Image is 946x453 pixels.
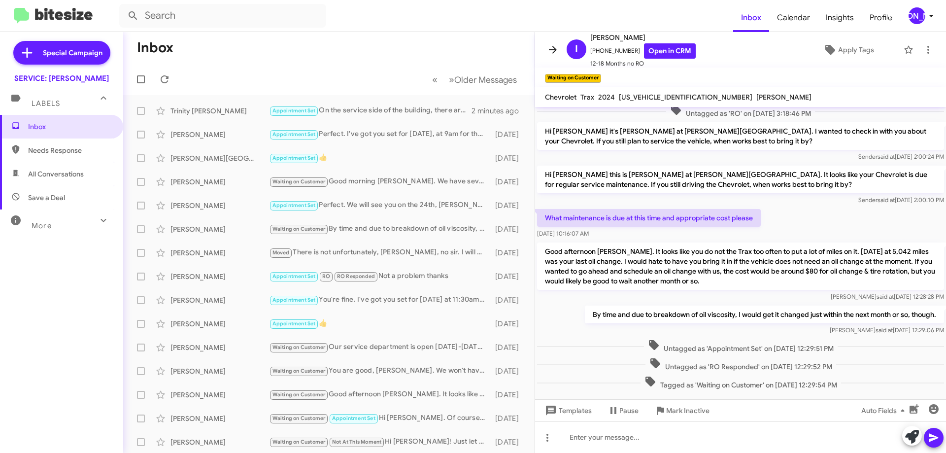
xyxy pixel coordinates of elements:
button: Templates [535,402,600,419]
p: Hi [PERSON_NAME] this is [PERSON_NAME] at [PERSON_NAME][GEOGRAPHIC_DATA]. It looks like your Chev... [537,166,944,193]
div: [DATE] [490,201,527,210]
span: Appointment Set [332,415,375,421]
div: [DATE] [490,153,527,163]
div: 👍 [269,318,490,329]
span: Tagged as 'Waiting on Customer' on [DATE] 12:29:54 PM [641,376,841,390]
div: [DATE] [490,295,527,305]
div: Our service department is open [DATE]-[DATE], 730-530 and Saturdays from 8-3. We are booking into... [269,342,490,353]
span: Waiting on Customer [272,344,326,350]
div: 👍 [269,152,490,164]
span: said at [877,293,894,300]
span: Pause [619,402,639,419]
span: Waiting on Customer [272,368,326,374]
div: 2 minutes ago [472,106,527,116]
span: Appointment Set [272,320,316,327]
span: Sender [DATE] 2:00:10 PM [858,196,944,204]
a: Insights [818,3,862,32]
div: [DATE] [490,177,527,187]
div: Not a problem thanks [269,271,490,282]
button: Pause [600,402,646,419]
a: Calendar [769,3,818,32]
a: Profile [862,3,900,32]
span: Chevrolet [545,93,576,102]
div: [PERSON_NAME] [170,437,269,447]
span: [DATE] 10:16:07 AM [537,230,589,237]
span: Waiting on Customer [272,226,326,232]
div: [DATE] [490,390,527,400]
span: Templates [543,402,592,419]
span: More [32,221,52,230]
div: [PERSON_NAME] [170,177,269,187]
span: I [575,41,578,57]
div: [PERSON_NAME] [170,224,269,234]
span: Auto Fields [861,402,909,419]
input: Search [119,4,326,28]
span: Appointment Set [272,107,316,114]
span: Mark Inactive [666,402,709,419]
a: Inbox [733,3,769,32]
p: Good afternoon [PERSON_NAME]. It looks like you do not the Trax too often to put a lot of miles o... [537,243,944,290]
span: Sender [DATE] 2:00:24 PM [858,153,944,160]
span: [US_VEHICLE_IDENTIFICATION_NUMBER] [619,93,752,102]
p: What maintenance is due at this time and appropriate cost please [537,209,761,227]
span: Apply Tags [838,41,874,59]
span: Waiting on Customer [272,415,326,421]
a: Open in CRM [644,43,696,59]
button: Mark Inactive [646,402,717,419]
span: [PERSON_NAME] [DATE] 12:29:06 PM [830,326,944,334]
p: Hi [PERSON_NAME] it's [PERSON_NAME] at [PERSON_NAME][GEOGRAPHIC_DATA]. I wanted to check in with ... [537,122,944,150]
div: On the service side of the building, there are two large bay doors. You can just pull through the... [269,105,472,116]
div: [PERSON_NAME] [170,343,269,352]
span: Untagged as 'RO' on [DATE] 3:18:46 PM [666,104,815,118]
div: By time and due to breakdown of oil viscosity, I would get it changed just within the next month ... [269,223,490,235]
span: Needs Response [28,145,112,155]
div: Perfect. I've got you set for [DATE], at 9am for that first of two free visits. Thank y'all and h... [269,129,490,140]
span: 2024 [598,93,615,102]
div: [DATE] [490,272,527,281]
span: Appointment Set [272,273,316,279]
div: You are good, [PERSON_NAME]. We won't have anything [DATE], but we will have several openings [DA... [269,365,490,377]
div: [DATE] [490,343,527,352]
span: Appointment Set [272,202,316,209]
button: Next [443,70,523,90]
div: [PERSON_NAME] [170,295,269,305]
div: You're fine. I've got you set for [DATE] at 11:30am, [PERSON_NAME]. And this will be a free oil c... [269,294,490,306]
nav: Page navigation example [427,70,523,90]
span: Untagged as 'Appointment Set' on [DATE] 12:29:51 PM [644,339,838,353]
button: [PERSON_NAME] [900,7,935,24]
div: [DATE] [490,248,527,258]
span: Older Messages [454,74,517,85]
span: Appointment Set [272,155,316,161]
div: [DATE] [490,319,527,329]
div: [DATE] [490,224,527,234]
span: Waiting on Customer [272,391,326,398]
span: Inbox [28,122,112,132]
div: [PERSON_NAME] [170,248,269,258]
span: « [432,73,438,86]
span: said at [876,326,893,334]
div: Perfect. We will see you on the 24th, [PERSON_NAME]. Thank you and have a wonderful day, sir. [269,200,490,211]
div: Trinity [PERSON_NAME] [170,106,269,116]
div: [PERSON_NAME] [170,319,269,329]
button: Auto Fields [853,402,916,419]
div: [PERSON_NAME] [170,272,269,281]
p: By time and due to breakdown of oil viscosity, I would get it changed just within the next month ... [585,306,944,323]
button: Previous [426,70,443,90]
span: » [449,73,454,86]
a: Special Campaign [13,41,110,65]
div: [DATE] [490,130,527,139]
span: Trax [580,93,594,102]
span: All Conversations [28,169,84,179]
span: Appointment Set [272,297,316,303]
div: [DATE] [490,414,527,423]
span: [PERSON_NAME] [590,32,696,43]
span: Waiting on Customer [272,178,326,185]
div: Hi [PERSON_NAME]! Just let us know when you are ready and we will get you scheduled. We've been s... [269,436,490,448]
span: [PERSON_NAME] [DATE] 12:28:28 PM [831,293,944,300]
span: Appointment Set [272,131,316,138]
div: [PERSON_NAME] [170,390,269,400]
